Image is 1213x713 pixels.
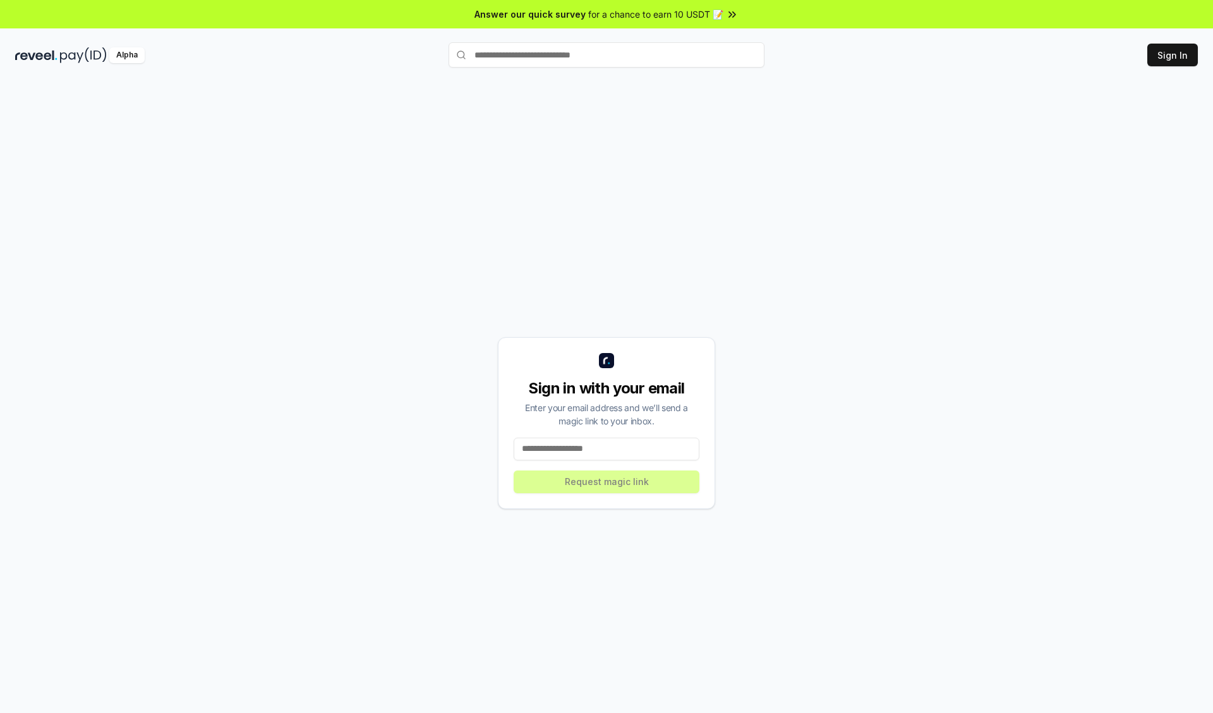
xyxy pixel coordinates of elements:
img: reveel_dark [15,47,57,63]
img: pay_id [60,47,107,63]
div: Sign in with your email [514,378,699,398]
button: Sign In [1147,44,1198,66]
div: Enter your email address and we’ll send a magic link to your inbox. [514,401,699,428]
img: logo_small [599,353,614,368]
span: for a chance to earn 10 USDT 📝 [588,8,723,21]
div: Alpha [109,47,145,63]
span: Answer our quick survey [474,8,586,21]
